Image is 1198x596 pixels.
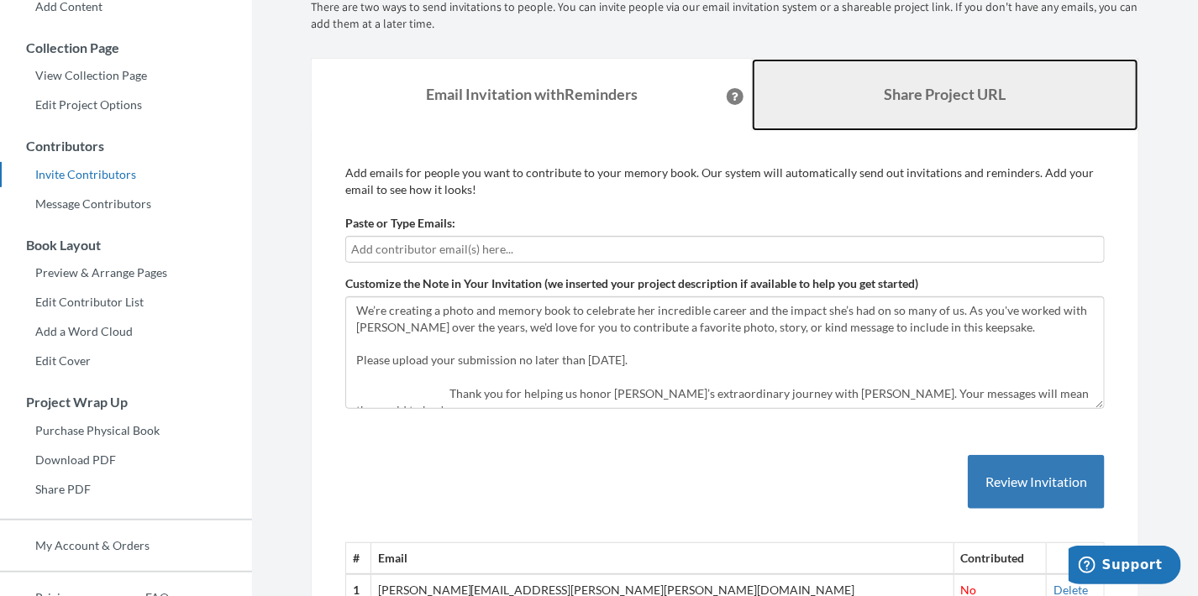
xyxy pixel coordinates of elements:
[351,240,1099,259] input: Add contributor email(s) here...
[346,543,371,574] th: #
[1069,546,1181,588] iframe: Opens a widget where you can chat to one of our agents
[345,165,1105,198] p: Add emails for people you want to contribute to your memory book. Our system will automatically s...
[968,455,1105,510] button: Review Invitation
[345,215,455,232] label: Paste or Type Emails:
[345,296,1105,409] textarea: Hello everyone! As you know, [PERSON_NAME] will be retiring at the end of this year after 35 rema...
[370,543,954,574] th: Email
[885,85,1006,103] b: Share Project URL
[426,85,638,103] strong: Email Invitation with Reminders
[1,40,252,55] h3: Collection Page
[1,395,252,410] h3: Project Wrap Up
[1,238,252,253] h3: Book Layout
[345,275,918,292] label: Customize the Note in Your Invitation (we inserted your project description if available to help ...
[954,543,1046,574] th: Contributed
[1,139,252,154] h3: Contributors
